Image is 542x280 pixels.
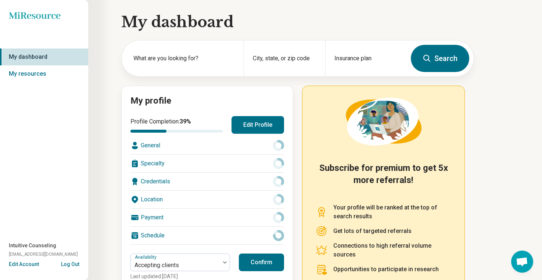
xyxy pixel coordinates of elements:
[130,209,284,226] div: Payment
[411,45,469,72] button: Search
[130,191,284,208] div: Location
[121,12,474,32] h1: My dashboard
[130,95,284,107] h2: My profile
[9,251,78,258] span: [EMAIL_ADDRESS][DOMAIN_NAME]
[333,203,451,221] p: Your profile will be ranked at the top of search results
[130,137,284,154] div: General
[135,255,158,260] label: Availability
[239,254,284,271] button: Confirm
[130,227,284,244] div: Schedule
[316,162,451,194] h2: Subscribe for premium to get 5x more referrals!
[231,116,284,134] button: Edit Profile
[333,265,439,274] p: Opportunities to participate in research
[180,118,191,125] span: 39 %
[333,227,412,236] p: Get lots of targeted referrals
[130,155,284,172] div: Specialty
[9,261,39,268] button: Edit Account
[130,173,284,190] div: Credentials
[511,251,533,273] a: Open chat
[130,117,223,133] div: Profile Completion:
[61,261,79,266] button: Log Out
[133,54,235,63] label: What are you looking for?
[9,242,56,250] span: Intuitive Counseling
[333,241,451,259] p: Connections to high referral volume sources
